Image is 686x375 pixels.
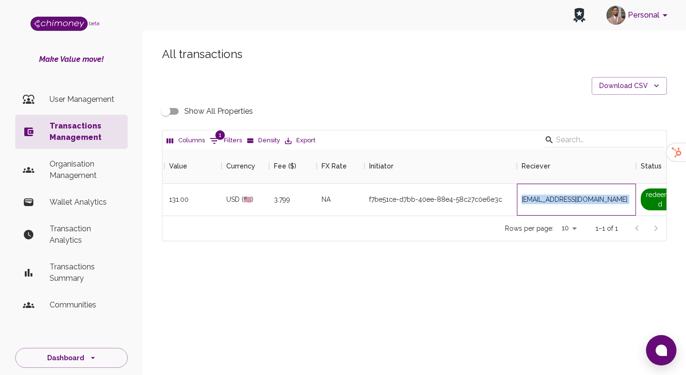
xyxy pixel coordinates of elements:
div: Value [169,149,187,183]
img: Logo [30,17,88,31]
button: Density [244,133,282,148]
span: [EMAIL_ADDRESS][DOMAIN_NAME] [522,195,627,204]
div: 3.799 [269,184,317,216]
p: Wallet Analytics [50,197,120,208]
div: Status [641,149,662,183]
button: account of current user [603,3,675,28]
div: USD (🇺🇸) [222,184,269,216]
div: 131.00 [164,184,222,216]
button: Show filters [207,133,244,148]
button: Download CSV [592,77,667,95]
div: f7be51ce-d7bb-40ee-88e4-58c27c0e6e3c [369,195,502,204]
span: redeemed [641,188,679,210]
button: Export [282,133,318,148]
div: Value [164,149,222,183]
div: FX Rate [317,149,364,183]
p: Transaction Analytics [50,223,120,246]
div: Fee ($) [274,149,296,183]
button: Select columns [164,133,207,148]
div: FX Rate [322,149,347,183]
p: Organisation Management [50,158,120,181]
div: Reciever [522,149,550,183]
div: Currency [222,149,269,183]
input: Search… [556,132,650,148]
p: Rows per page: [505,224,554,233]
div: 10 [557,221,580,235]
div: Currency [226,149,255,183]
h5: All transactions [162,47,667,62]
img: avatar [606,6,625,25]
button: Open chat window [646,335,676,365]
span: 1 [215,130,225,140]
div: Reciever [517,149,636,183]
span: beta [89,20,100,26]
div: Fee ($) [269,149,317,183]
div: NA [317,184,364,216]
p: User Management [50,94,120,105]
p: Transactions Summary [50,261,120,284]
div: Initiator [369,149,393,183]
div: Search [545,132,665,149]
div: Initiator [364,149,517,183]
p: Communities [50,299,120,311]
p: Transactions Management [50,120,120,143]
p: 1–1 of 1 [595,224,618,233]
div: Status [636,149,684,183]
button: Dashboard [15,348,128,368]
span: Show All Properties [184,106,253,117]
